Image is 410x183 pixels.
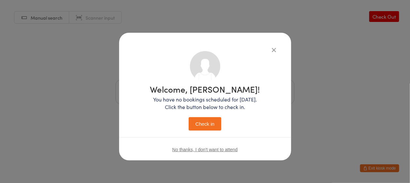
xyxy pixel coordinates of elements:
[150,96,260,111] p: You have no bookings scheduled for [DATE]. Click the button below to check in.
[189,117,221,131] button: Check in
[172,147,238,152] button: No thanks, I don't want to attend
[190,51,220,82] img: no_photo.png
[150,85,260,93] h1: Welcome, [PERSON_NAME]!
